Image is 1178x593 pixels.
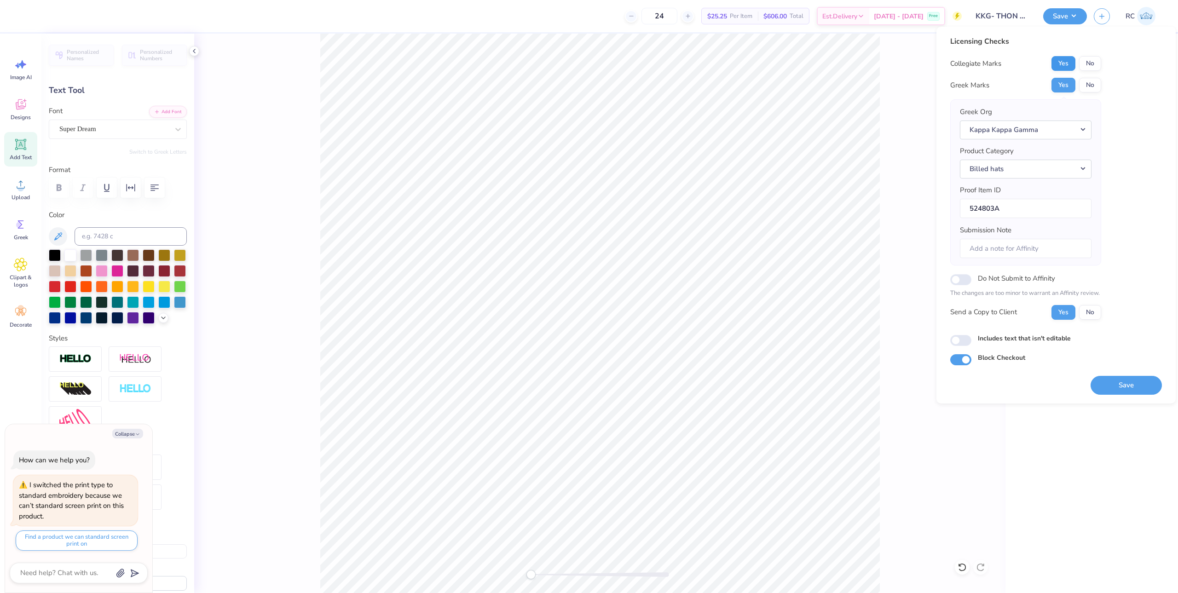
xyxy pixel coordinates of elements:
span: Greek [14,234,28,241]
img: 3D Illusion [59,382,92,397]
div: Collegiate Marks [950,58,1001,69]
img: Stroke [59,354,92,364]
button: Collapse [112,429,143,438]
span: Designs [11,114,31,121]
button: No [1079,305,1101,320]
label: Styles [49,333,68,344]
label: Includes text that isn't editable [978,334,1071,343]
div: I switched the print type to standard embroidery because we can’t standard screen print on this p... [19,480,124,521]
span: Upload [12,194,30,201]
label: Proof Item ID [960,185,1001,196]
label: Submission Note [960,225,1011,236]
label: Product Category [960,146,1014,156]
button: No [1079,78,1101,92]
div: Greek Marks [950,80,989,91]
label: Font [49,106,63,116]
button: Billed hats [960,160,1091,178]
button: Kappa Kappa Gamma [960,121,1091,139]
button: No [1079,56,1101,71]
span: RC [1126,11,1135,22]
button: Personalized Numbers [122,45,187,66]
img: Negative Space [119,384,151,394]
label: Format [49,165,187,175]
a: RC [1121,7,1160,25]
span: Clipart & logos [6,274,36,288]
span: Free [929,13,938,19]
div: Licensing Checks [950,36,1101,47]
div: How can we help you? [19,455,90,465]
span: $606.00 [763,12,787,21]
img: Shadow [119,353,151,365]
span: Personalized Numbers [140,49,181,62]
button: Yes [1051,305,1075,320]
label: Color [49,210,187,220]
button: Save [1043,8,1087,24]
span: $25.25 [707,12,727,21]
button: Find a product we can standard screen print on [16,530,138,551]
p: The changes are too minor to warrant an Affinity review. [950,289,1101,298]
button: Yes [1051,56,1075,71]
span: Image AI [10,74,32,81]
label: Block Checkout [978,353,1025,363]
button: Switch to Greek Letters [129,148,187,155]
img: Rio Cabojoc [1137,7,1155,25]
input: e.g. 7428 c [75,227,187,246]
button: Yes [1051,78,1075,92]
button: Add Font [149,106,187,118]
button: Personalized Names [49,45,114,66]
label: Do Not Submit to Affinity [978,272,1055,284]
label: Greek Org [960,107,992,117]
span: [DATE] - [DATE] [874,12,924,21]
button: Save [1091,376,1162,395]
img: Free Distort [59,409,92,429]
div: Text Tool [49,84,187,97]
span: Add Text [10,154,32,161]
span: Decorate [10,321,32,328]
span: Total [790,12,803,21]
input: – – [641,8,677,24]
span: Est. Delivery [822,12,857,21]
input: Untitled Design [969,7,1036,25]
div: Send a Copy to Client [950,307,1017,317]
span: Per Item [730,12,752,21]
span: Personalized Names [67,49,108,62]
input: Add a note for Affinity [960,239,1091,259]
div: Accessibility label [526,570,536,579]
